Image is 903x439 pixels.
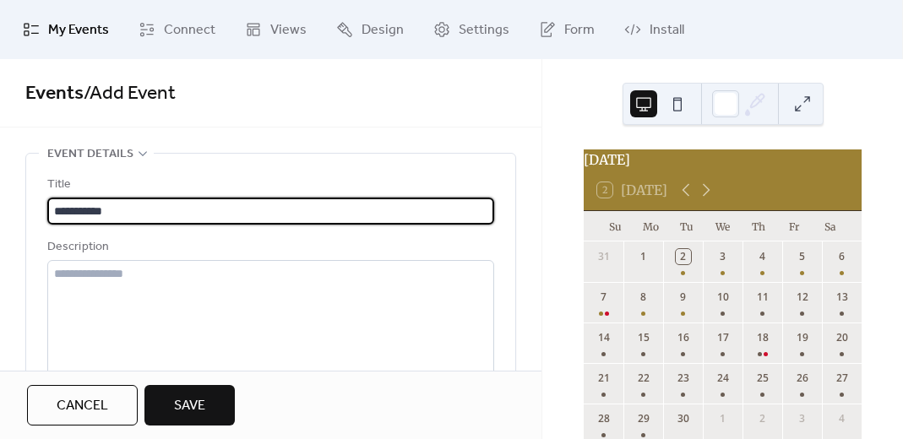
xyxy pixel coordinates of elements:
[564,20,595,41] span: Form
[676,330,691,345] div: 16
[459,20,509,41] span: Settings
[636,249,651,264] div: 1
[650,20,684,41] span: Install
[636,411,651,426] div: 29
[27,385,138,425] button: Cancel
[835,411,850,426] div: 4
[676,411,691,426] div: 30
[596,411,612,426] div: 28
[584,149,862,170] div: [DATE]
[715,411,731,426] div: 1
[57,396,108,416] span: Cancel
[755,249,770,264] div: 4
[676,290,691,305] div: 9
[715,290,731,305] div: 10
[795,290,810,305] div: 12
[48,20,109,41] span: My Events
[596,249,612,264] div: 31
[10,7,122,52] a: My Events
[755,330,770,345] div: 18
[776,211,812,241] div: Fr
[669,211,704,241] div: Tu
[715,330,731,345] div: 17
[795,330,810,345] div: 19
[835,330,850,345] div: 20
[795,371,810,386] div: 26
[47,175,491,195] div: Title
[795,411,810,426] div: 3
[164,20,215,41] span: Connect
[795,249,810,264] div: 5
[47,237,491,257] div: Description
[421,7,522,52] a: Settings
[715,249,731,264] div: 3
[597,211,633,241] div: Su
[232,7,319,52] a: Views
[741,211,776,241] div: Th
[636,290,651,305] div: 8
[676,371,691,386] div: 23
[715,371,731,386] div: 24
[47,144,133,165] span: Event details
[676,249,691,264] div: 2
[144,385,235,425] button: Save
[324,7,416,52] a: Design
[596,290,612,305] div: 7
[174,396,205,416] span: Save
[596,330,612,345] div: 14
[270,20,307,41] span: Views
[636,330,651,345] div: 15
[705,211,741,241] div: We
[362,20,404,41] span: Design
[84,75,176,112] span: / Add Event
[813,211,848,241] div: Sa
[596,371,612,386] div: 21
[755,290,770,305] div: 11
[126,7,228,52] a: Connect
[835,249,850,264] div: 6
[612,7,697,52] a: Install
[835,371,850,386] div: 27
[636,371,651,386] div: 22
[835,290,850,305] div: 13
[25,75,84,112] a: Events
[526,7,607,52] a: Form
[634,211,669,241] div: Mo
[755,411,770,426] div: 2
[755,371,770,386] div: 25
